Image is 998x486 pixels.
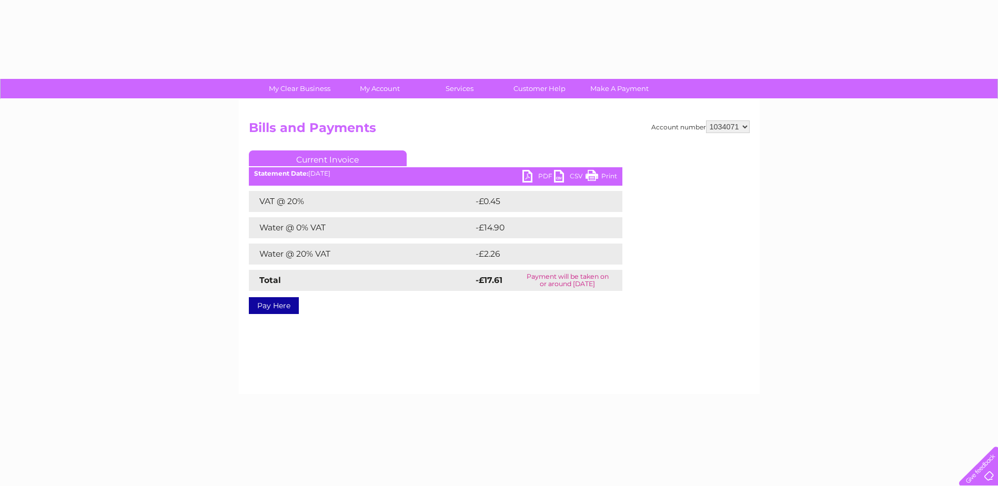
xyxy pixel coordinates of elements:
[513,270,622,291] td: Payment will be taken on or around [DATE]
[554,170,586,185] a: CSV
[249,217,473,238] td: Water @ 0% VAT
[249,244,473,265] td: Water @ 20% VAT
[256,79,343,98] a: My Clear Business
[651,120,750,133] div: Account number
[249,297,299,314] a: Pay Here
[576,79,663,98] a: Make A Payment
[336,79,423,98] a: My Account
[586,170,617,185] a: Print
[249,170,622,177] div: [DATE]
[249,150,407,166] a: Current Invoice
[259,275,281,285] strong: Total
[249,191,473,212] td: VAT @ 20%
[522,170,554,185] a: PDF
[249,120,750,140] h2: Bills and Payments
[473,244,600,265] td: -£2.26
[416,79,503,98] a: Services
[496,79,583,98] a: Customer Help
[473,217,602,238] td: -£14.90
[476,275,502,285] strong: -£17.61
[254,169,308,177] b: Statement Date:
[473,191,600,212] td: -£0.45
